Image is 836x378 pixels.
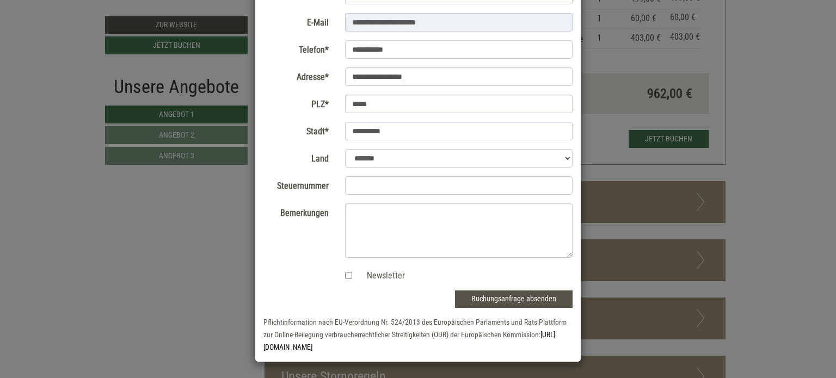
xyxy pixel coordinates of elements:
label: Newsletter [356,270,405,282]
button: Buchungsanfrage absenden [455,290,573,308]
label: Telefon* [255,40,337,57]
label: E-Mail [255,13,337,29]
a: [URL][DOMAIN_NAME] [263,330,555,351]
label: Steuernummer [255,176,337,193]
label: Bemerkungen [255,203,337,220]
label: Adresse* [255,67,337,84]
small: Pflichtinformation nach EU-Verordnung Nr. 524/2013 des Europäischen Parlaments und Rats Plattform... [263,318,567,351]
label: Stadt* [255,122,337,138]
label: Land [255,149,337,165]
